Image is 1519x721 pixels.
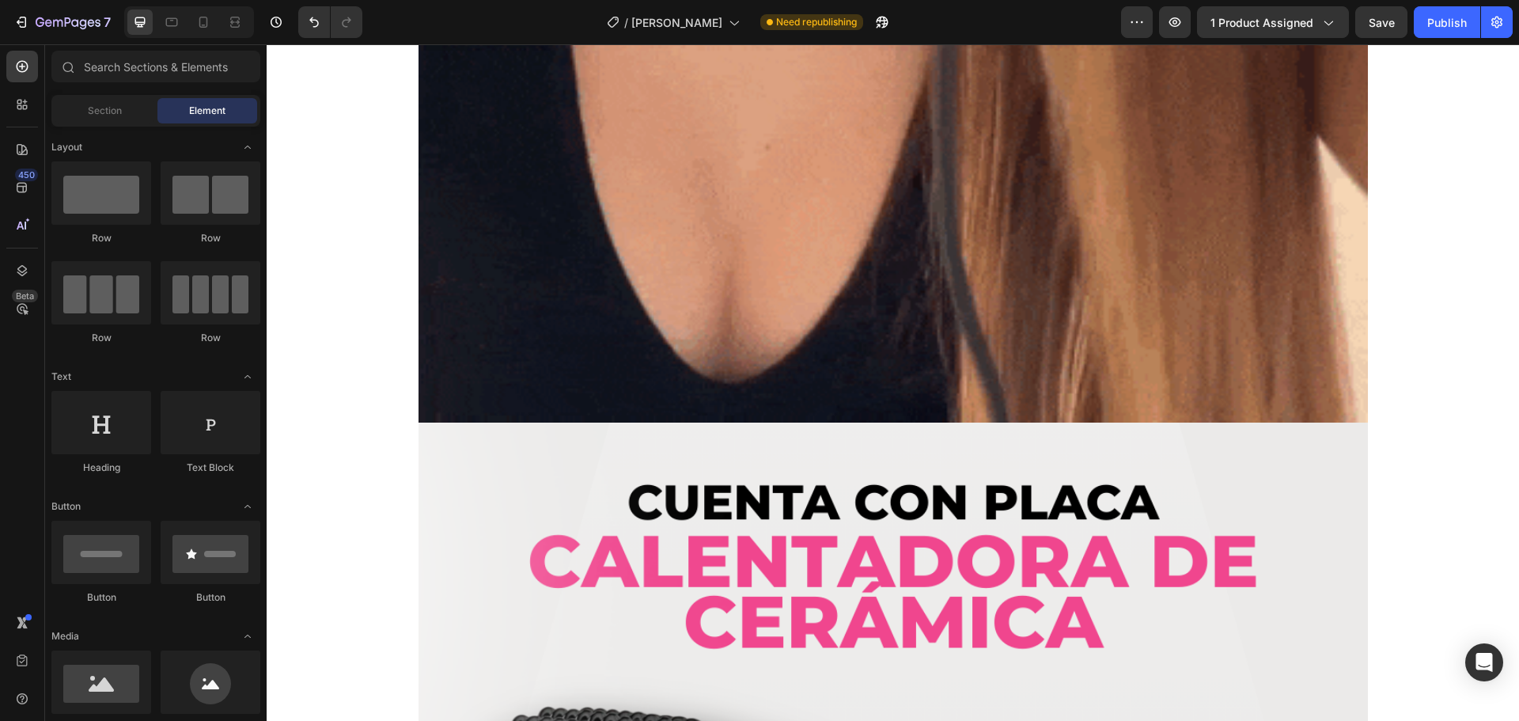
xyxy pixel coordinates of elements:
div: Undo/Redo [298,6,362,38]
button: 7 [6,6,118,38]
div: Open Intercom Messenger [1465,643,1503,681]
span: Button [51,499,81,514]
span: Media [51,629,79,643]
div: Row [161,331,260,345]
div: Row [161,231,260,245]
span: Save [1369,16,1395,29]
button: Save [1355,6,1407,38]
div: Text Block [161,461,260,475]
span: Section [88,104,122,118]
button: Publish [1414,6,1480,38]
span: Toggle open [235,624,260,649]
div: Button [51,590,151,605]
span: Text [51,370,71,384]
div: Button [161,590,260,605]
input: Search Sections & Elements [51,51,260,82]
div: Beta [12,290,38,302]
span: Need republishing [776,15,857,29]
div: Row [51,231,151,245]
div: 450 [15,169,38,181]
button: 1 product assigned [1197,6,1349,38]
span: 1 product assigned [1210,14,1313,31]
span: Toggle open [235,364,260,389]
span: Toggle open [235,135,260,160]
p: 7 [104,13,111,32]
div: Heading [51,461,151,475]
div: Publish [1427,14,1467,31]
iframe: Design area [267,44,1519,721]
span: Toggle open [235,494,260,519]
span: / [624,14,628,31]
span: Layout [51,140,82,154]
div: Row [51,331,151,345]
span: [PERSON_NAME] [631,14,722,31]
span: Element [189,104,225,118]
